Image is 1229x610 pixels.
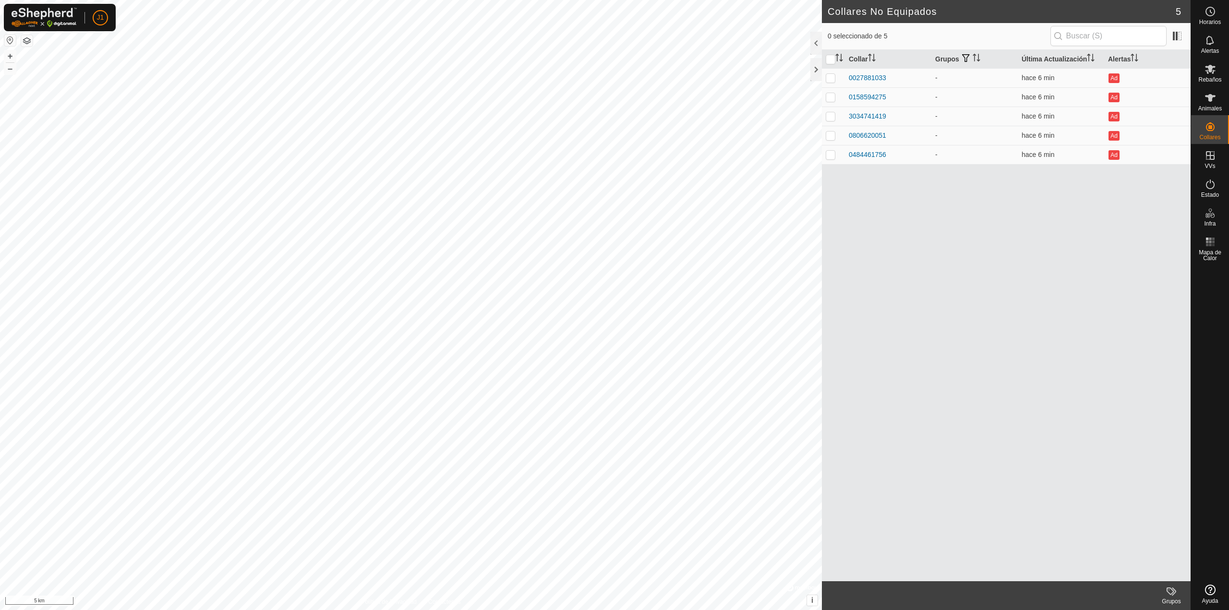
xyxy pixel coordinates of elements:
button: Ad [1109,112,1119,121]
p-sorticon: Activar para ordenar [835,55,843,63]
span: Collares [1199,134,1220,140]
h2: Collares No Equipados [828,6,1176,17]
span: Mapa de Calor [1193,250,1227,261]
span: 14 oct 2025, 17:34 [1022,151,1054,158]
img: Logo Gallagher [12,8,77,27]
div: 0158594275 [849,92,886,102]
div: 0806620051 [849,131,886,141]
button: i [807,595,818,606]
button: – [4,63,16,74]
button: Ad [1109,73,1119,83]
span: Horarios [1199,19,1221,25]
button: Ad [1109,93,1119,102]
span: 14 oct 2025, 17:34 [1022,112,1054,120]
div: 0027881033 [849,73,886,83]
th: Grupos [931,50,1018,69]
a: Ayuda [1191,581,1229,608]
span: Rebaños [1198,77,1221,83]
button: + [4,50,16,62]
p-sorticon: Activar para ordenar [973,55,980,63]
span: Animales [1198,106,1222,111]
button: Ad [1109,150,1119,160]
span: Alertas [1201,48,1219,54]
p-sorticon: Activar para ordenar [1087,55,1095,63]
a: Contáctenos [428,598,460,606]
span: 0 seleccionado de 5 [828,31,1050,41]
span: i [811,596,813,604]
td: - [931,145,1018,164]
button: Ad [1109,131,1119,141]
span: VVs [1205,163,1215,169]
td: - [931,68,1018,87]
button: Restablecer Mapa [4,35,16,46]
p-sorticon: Activar para ordenar [868,55,876,63]
div: Grupos [1152,597,1191,606]
td: - [931,126,1018,145]
div: 3034741419 [849,111,886,121]
input: Buscar (S) [1050,26,1167,46]
span: Infra [1204,221,1216,227]
th: Última Actualización [1018,50,1104,69]
a: Política de Privacidad [361,598,417,606]
div: 0484461756 [849,150,886,160]
span: Ayuda [1202,598,1218,604]
th: Alertas [1104,50,1191,69]
p-sorticon: Activar para ordenar [1131,55,1138,63]
td: - [931,107,1018,126]
span: 14 oct 2025, 17:34 [1022,74,1054,82]
span: J1 [97,12,104,23]
button: Capas del Mapa [21,35,33,47]
span: 5 [1176,4,1181,19]
span: 14 oct 2025, 17:34 [1022,132,1054,139]
span: Estado [1201,192,1219,198]
th: Collar [845,50,931,69]
td: - [931,87,1018,107]
span: 14 oct 2025, 17:34 [1022,93,1054,101]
